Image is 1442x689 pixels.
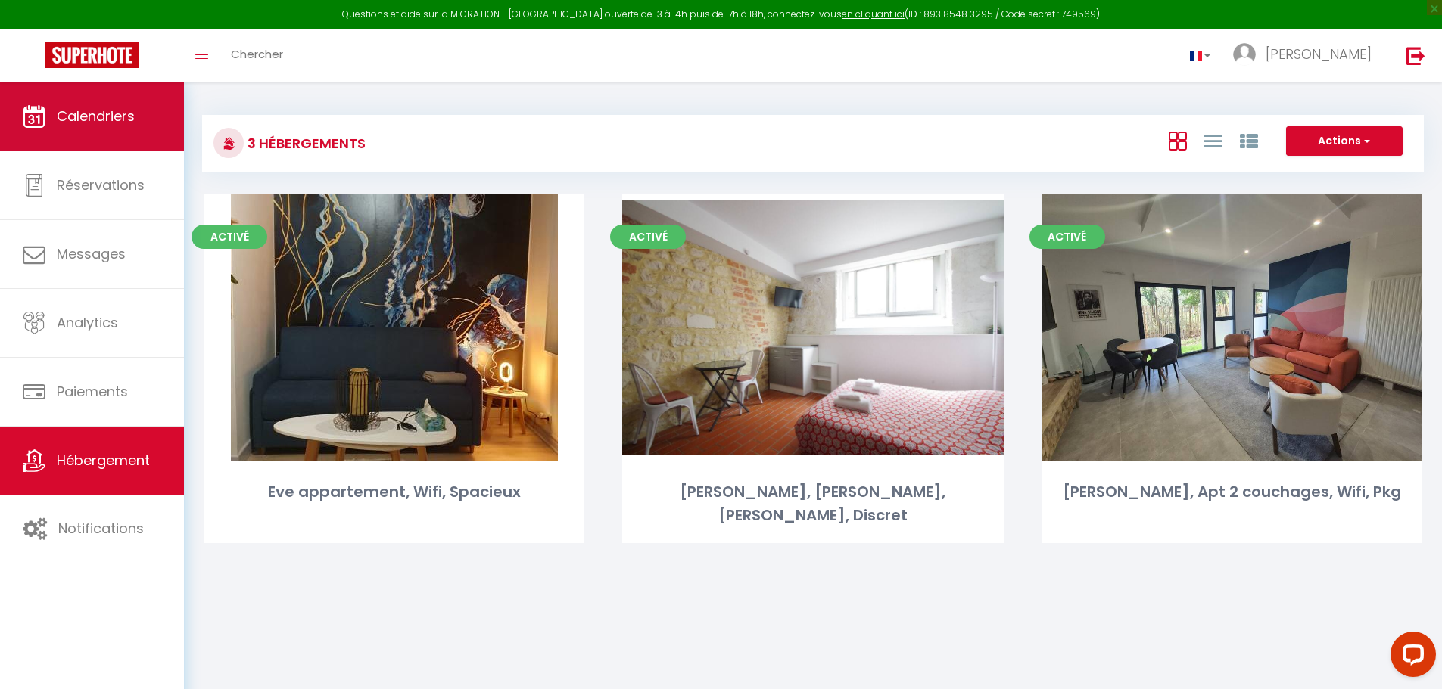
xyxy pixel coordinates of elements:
a: Editer [768,312,858,343]
a: Editer [1186,312,1277,343]
span: Calendriers [57,107,135,126]
span: Réservations [57,175,145,194]
button: Actions [1286,126,1403,157]
a: Vue par Groupe [1240,128,1258,153]
span: Hébergement [57,451,150,470]
span: Chercher [231,46,283,62]
span: Activé [192,225,267,249]
span: Analytics [57,313,118,332]
span: Activé [1029,225,1105,249]
span: Activé [610,225,686,249]
img: ... [1233,43,1256,66]
span: Paiements [57,382,128,401]
a: Vue en Liste [1204,128,1222,153]
img: logout [1406,46,1425,65]
img: Super Booking [45,42,139,68]
span: Messages [57,244,126,263]
a: en cliquant ici [842,8,905,20]
a: Vue en Box [1169,128,1187,153]
h3: 3 Hébergements [244,126,366,160]
div: [PERSON_NAME], [PERSON_NAME], [PERSON_NAME], Discret [622,480,1003,528]
a: Chercher [220,29,294,82]
iframe: LiveChat chat widget [1378,625,1442,689]
div: [PERSON_NAME], Apt 2 couchages, Wifi, Pkg [1042,480,1422,504]
a: Editer [349,312,440,343]
span: Notifications [58,519,144,538]
a: ... [PERSON_NAME] [1222,29,1391,82]
span: [PERSON_NAME] [1266,45,1372,64]
div: Eve appartement, Wifi, Spacieux [204,480,584,504]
